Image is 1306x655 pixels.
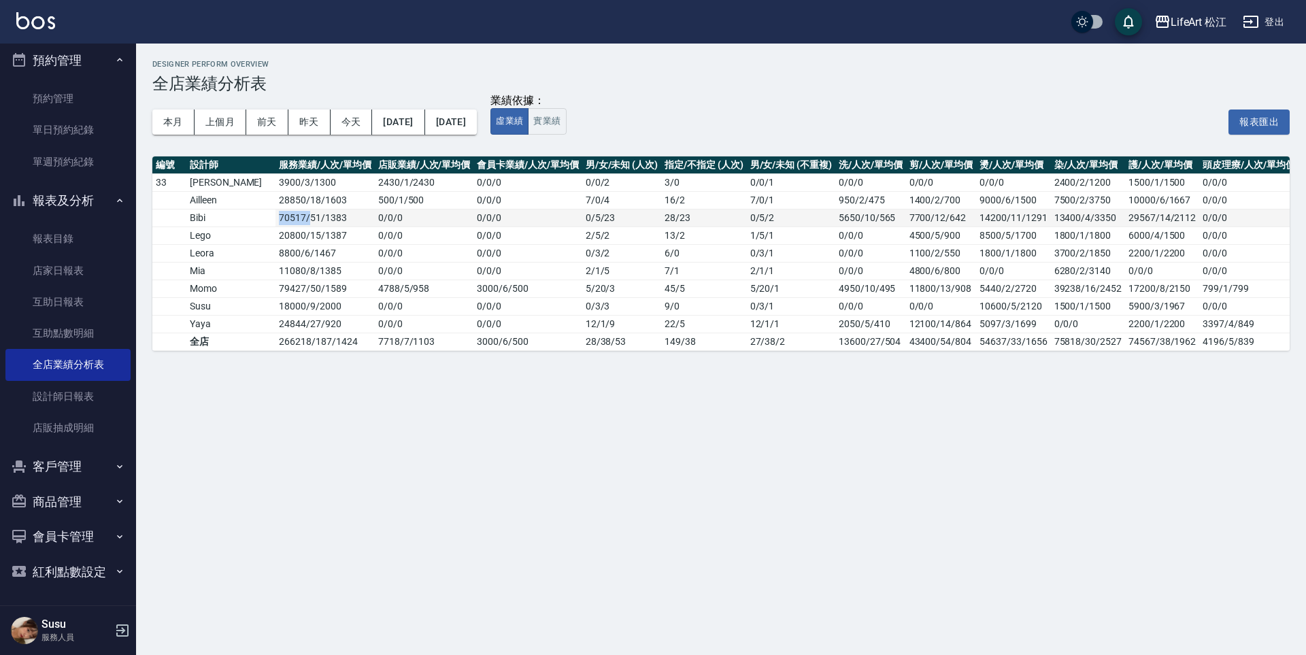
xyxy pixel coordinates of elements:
table: a dense table [152,156,1299,351]
th: 男/女/未知 (人次) [582,156,661,174]
td: 17200/8/2150 [1125,280,1199,297]
td: 7700/12/642 [906,209,977,226]
td: 149 / 38 [661,333,746,350]
td: 2200/1/2200 [1125,244,1199,262]
td: 1400/2/700 [906,191,977,209]
button: 登出 [1237,10,1290,35]
button: 上個月 [195,110,246,135]
td: 4788 / 5 / 958 [375,280,473,297]
td: 7 / 1 [661,262,746,280]
td: 0 / 0 / 0 [473,209,582,226]
td: 5440/2/2720 [976,280,1050,297]
td: 10000/6/1667 [1125,191,1199,209]
td: 27 / 38 / 2 [747,333,835,350]
td: 0 / 0 / 0 [473,315,582,333]
td: 0 / 0 / 0 [375,226,473,244]
td: Lego [186,226,275,244]
th: 燙/人次/單均價 [976,156,1050,174]
td: 6280/2/3140 [1051,262,1125,280]
td: 3000 / 6 / 500 [473,333,582,350]
td: 5097/3/1699 [976,315,1050,333]
button: [DATE] [425,110,477,135]
td: 266218 / 187 / 1424 [275,333,374,350]
button: 商品管理 [5,484,131,520]
td: 0/0/0 [1051,315,1125,333]
td: 5900/3/1967 [1125,297,1199,315]
a: 報表匯出 [1228,114,1290,127]
td: 2 / 1 / 1 [747,262,835,280]
button: 會員卡管理 [5,519,131,554]
th: 店販業績/人次/單均價 [375,156,473,174]
div: 業績依據： [490,94,566,108]
td: 70517 / 51 / 1383 [275,209,374,226]
td: [PERSON_NAME] [186,173,275,191]
th: 會員卡業績/人次/單均價 [473,156,582,174]
td: 79427 / 50 / 1589 [275,280,374,297]
td: 3900 / 3 / 1300 [275,173,374,191]
td: 全店 [186,333,275,350]
td: 4196/5/839 [1199,333,1298,350]
td: 1100/2/550 [906,244,977,262]
td: 1500/1/1500 [1051,297,1125,315]
td: Yaya [186,315,275,333]
th: 剪/人次/單均價 [906,156,977,174]
td: 0 / 3 / 2 [582,244,661,262]
td: 18000 / 9 / 2000 [275,297,374,315]
td: Bibi [186,209,275,226]
td: 0 / 0 / 0 [473,244,582,262]
td: 3700/2/1850 [1051,244,1125,262]
td: 0 / 0 / 2 [582,173,661,191]
button: 本月 [152,110,195,135]
td: 0/0/0 [1199,262,1298,280]
td: 13400/4/3350 [1051,209,1125,226]
td: 12 / 1 / 9 [582,315,661,333]
td: 950/2/475 [835,191,906,209]
td: 1800/1/1800 [976,244,1050,262]
td: 0/0/0 [1125,262,1199,280]
td: 0/0/0 [835,226,906,244]
td: 0 / 3 / 1 [747,297,835,315]
td: 7 / 0 / 1 [747,191,835,209]
td: 0 / 0 / 0 [473,191,582,209]
a: 互助日報表 [5,286,131,318]
td: 0/0/0 [976,173,1050,191]
button: LifeArt 松江 [1149,8,1233,36]
button: 昨天 [288,110,331,135]
td: 33 [152,173,186,191]
td: 0/0/0 [835,297,906,315]
td: 500 / 1 / 500 [375,191,473,209]
td: 39238/16/2452 [1051,280,1125,297]
td: 5650/10/565 [835,209,906,226]
td: Leora [186,244,275,262]
td: 13 / 2 [661,226,746,244]
td: 0/0/0 [1199,191,1298,209]
td: 0/0/0 [835,262,906,280]
th: 服務業績/人次/單均價 [275,156,374,174]
td: 0 / 0 / 0 [473,226,582,244]
td: 0/0/0 [1199,173,1298,191]
button: [DATE] [372,110,424,135]
td: 2 / 5 / 2 [582,226,661,244]
td: 0 / 5 / 2 [747,209,835,226]
td: 0 / 3 / 3 [582,297,661,315]
td: 0 / 5 / 23 [582,209,661,226]
td: 3397/4/849 [1199,315,1298,333]
th: 染/人次/單均價 [1051,156,1125,174]
td: 0 / 0 / 1 [747,173,835,191]
td: 24844 / 27 / 920 [275,315,374,333]
button: save [1115,8,1142,35]
td: 3000 / 6 / 500 [473,280,582,297]
td: 0/0/0 [835,244,906,262]
td: 0 / 0 / 0 [375,315,473,333]
td: 8800 / 6 / 1467 [275,244,374,262]
td: 0 / 3 / 1 [747,244,835,262]
td: 9000/6/1500 [976,191,1050,209]
td: 4800/6/800 [906,262,977,280]
td: 13600/27/504 [835,333,906,350]
button: 實業績 [528,108,566,135]
a: 全店業績分析表 [5,349,131,380]
td: 0 / 0 / 0 [375,244,473,262]
td: 0/0/0 [906,297,977,315]
td: 20800 / 15 / 1387 [275,226,374,244]
td: 0 / 0 / 0 [473,297,582,315]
